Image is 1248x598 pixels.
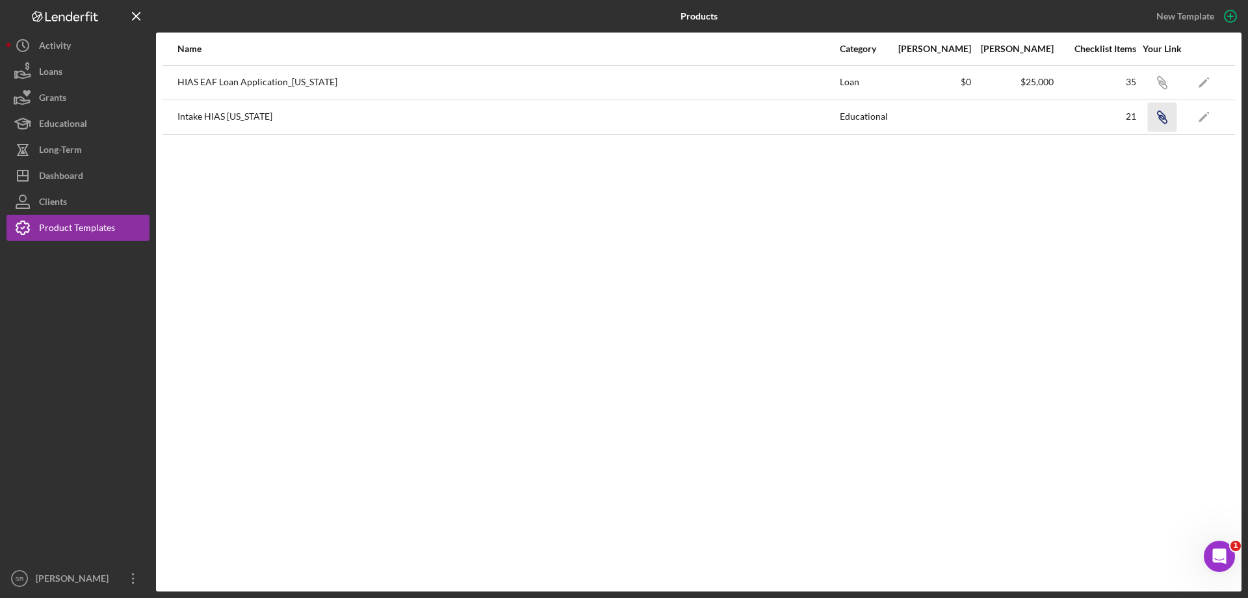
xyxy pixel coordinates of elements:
[177,66,838,99] div: HIAS EAF Loan Application_[US_STATE]
[890,77,971,87] div: $0
[6,33,149,59] button: Activity
[6,137,149,163] button: Long-Term
[1055,77,1136,87] div: 35
[6,59,149,85] button: Loans
[39,59,62,88] div: Loans
[39,33,71,62] div: Activity
[6,215,149,241] button: Product Templates
[1204,541,1235,572] iframe: Intercom live chat
[39,85,66,114] div: Grants
[840,44,889,54] div: Category
[972,77,1054,87] div: $25,000
[39,189,67,218] div: Clients
[1230,541,1241,551] span: 1
[972,44,1054,54] div: [PERSON_NAME]
[39,215,115,244] div: Product Templates
[840,101,889,133] div: Educational
[1055,111,1136,122] div: 21
[177,101,838,133] div: Intake HIAS [US_STATE]
[6,111,149,137] button: Educational
[6,189,149,215] button: Clients
[177,44,838,54] div: Name
[1149,7,1241,26] button: New Template
[6,565,149,591] button: SR[PERSON_NAME]
[39,111,87,140] div: Educational
[32,565,117,595] div: [PERSON_NAME]
[1156,7,1214,26] div: New Template
[6,85,149,111] button: Grants
[1055,44,1136,54] div: Checklist Items
[1137,44,1186,54] div: Your Link
[39,163,83,192] div: Dashboard
[6,163,149,189] button: Dashboard
[15,575,23,582] text: SR
[890,44,971,54] div: [PERSON_NAME]
[39,137,82,166] div: Long-Term
[840,66,889,99] div: Loan
[681,11,718,21] b: Products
